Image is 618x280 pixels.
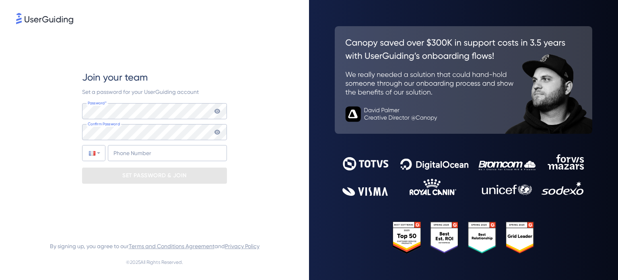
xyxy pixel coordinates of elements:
[342,154,585,195] img: 9302ce2ac39453076f5bc0f2f2ca889b.svg
[82,145,105,161] div: France: + 33
[16,13,73,24] img: 8faab4ba6bc7696a72372aa768b0286c.svg
[393,222,534,254] img: 25303e33045975176eb484905ab012ff.svg
[82,71,148,84] span: Join your team
[129,243,214,249] a: Terms and Conditions Agreement
[50,241,260,251] span: By signing up, you agree to our and
[108,145,227,161] input: Phone Number
[122,169,187,182] p: SET PASSWORD & JOIN
[126,257,183,267] span: © 2025 All Rights Reserved.
[225,243,260,249] a: Privacy Policy
[335,26,592,134] img: 26c0aa7c25a843aed4baddd2b5e0fa68.svg
[82,89,199,95] span: Set a password for your UserGuiding account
